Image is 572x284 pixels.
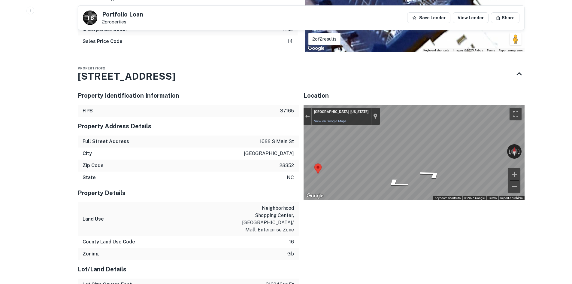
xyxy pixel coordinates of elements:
[407,12,450,23] button: Save Lender
[83,150,92,157] h6: City
[491,12,519,23] button: Share
[453,49,483,52] span: Imagery ©2025 Airbus
[304,112,311,121] button: Exit the Street View
[304,105,525,200] div: Map
[78,265,299,274] h5: Lot/Land Details
[78,91,299,100] h5: Property Identification Information
[453,12,489,23] a: View Lender
[375,176,419,191] path: Go Southwest
[508,181,520,193] button: Zoom out
[83,138,129,145] h6: Full Street Address
[510,108,522,120] button: Toggle fullscreen view
[102,11,143,17] h5: Portfolio Loan
[83,250,99,258] h6: Zoning
[373,113,377,120] a: Show location on map
[306,44,326,52] a: Open this area in Google Maps (opens a new window)
[487,49,495,52] a: Terms (opens in new tab)
[507,144,511,159] button: Rotate counterclockwise
[240,205,294,234] p: neighborhood shopping center, [GEOGRAPHIC_DATA]/mall, enterprise zone
[83,38,123,45] h6: Sales Price Code
[83,174,96,181] h6: State
[305,192,325,200] a: Open this area in Google Maps (opens a new window)
[287,250,294,258] p: gb
[287,174,294,181] p: nc
[83,107,93,115] h6: FIPS
[499,49,523,52] a: Report a map error
[314,119,347,123] a: View on Google Maps
[78,69,175,84] h3: [STREET_ADDRESS]
[500,196,523,200] a: Report a problem
[280,107,294,115] p: 37165
[288,38,293,45] p: 14
[83,238,135,246] h6: County Land Use Code
[289,238,294,246] p: 16
[260,138,294,145] p: 1688 s main st
[410,167,453,182] path: Go Northeast
[306,44,326,52] img: Google
[305,192,325,200] img: Google
[423,48,449,53] button: Keyboard shortcuts
[510,33,522,45] button: Drag Pegman onto the map to open Street View
[314,110,368,115] div: [GEOGRAPHIC_DATA], [US_STATE]
[78,66,105,70] span: Property 1 of 2
[102,19,143,25] p: 2 properties
[511,144,517,159] button: Reset the view
[517,144,522,159] button: Rotate clockwise
[244,150,294,157] p: [GEOGRAPHIC_DATA]
[488,196,497,200] a: Terms (opens in new tab)
[83,11,97,25] a: T B
[280,162,294,169] p: 28352
[312,35,337,43] p: 2 of 2 results
[78,62,525,86] div: Property1of2[STREET_ADDRESS]
[542,236,572,265] iframe: Chat Widget
[508,168,520,180] button: Zoom in
[78,122,299,131] h5: Property Address Details
[304,91,525,100] h5: Location
[83,162,104,169] h6: Zip Code
[304,105,525,200] div: Street View
[83,215,104,223] h6: Land Use
[464,196,485,200] span: © 2025 Google
[435,196,461,200] button: Keyboard shortcuts
[78,188,299,197] h5: Property Details
[86,14,93,22] p: T B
